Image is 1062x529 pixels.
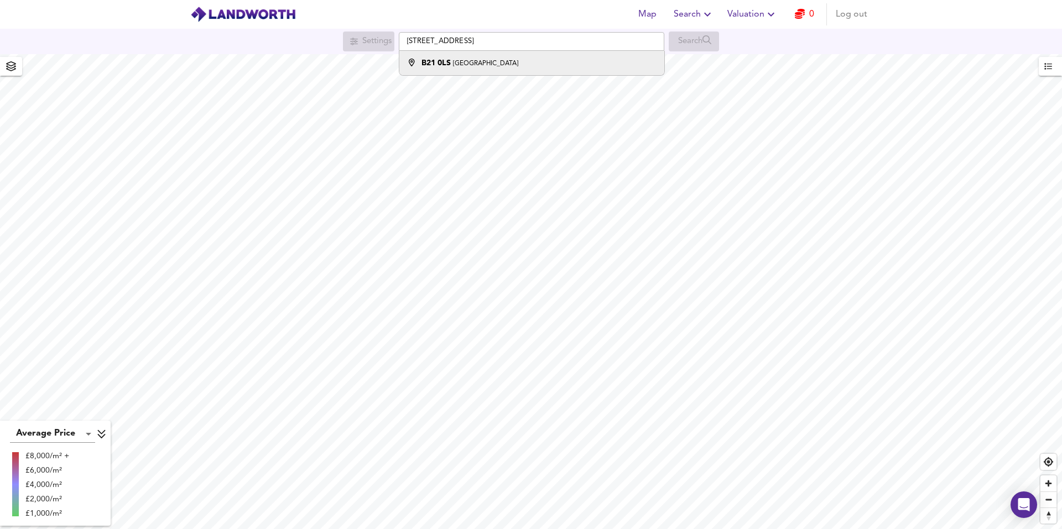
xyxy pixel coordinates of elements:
div: £6,000/m² [25,465,69,476]
div: Open Intercom Messenger [1011,491,1037,518]
input: Enter a location... [399,32,664,51]
button: 0 [787,3,822,25]
button: Valuation [723,3,782,25]
button: Find my location [1040,454,1056,470]
div: £4,000/m² [25,479,69,490]
button: Reset bearing to north [1040,507,1056,523]
button: Map [629,3,665,25]
div: £2,000/m² [25,494,69,505]
span: Log out [836,7,867,22]
div: £1,000/m² [25,508,69,519]
div: Search for a location first or explore the map [343,32,394,51]
div: Search for a location first or explore the map [669,32,719,51]
button: Zoom in [1040,475,1056,491]
a: 0 [795,7,814,22]
div: Average Price [10,425,95,443]
strong: B21 0LS [421,59,451,67]
span: Valuation [727,7,778,22]
button: Log out [831,3,872,25]
span: Search [674,7,714,22]
span: Map [634,7,660,22]
button: Search [669,3,719,25]
div: £8,000/m² + [25,451,69,462]
img: logo [190,6,296,23]
button: Zoom out [1040,491,1056,507]
small: [GEOGRAPHIC_DATA] [453,60,518,67]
